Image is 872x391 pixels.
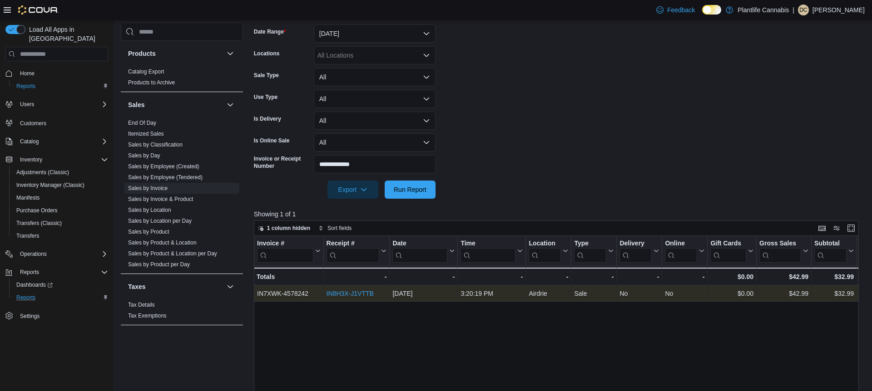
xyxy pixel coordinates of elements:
[2,266,112,279] button: Reports
[16,68,108,79] span: Home
[13,230,43,241] a: Transfers
[392,239,447,263] div: Date
[315,223,355,234] button: Sort fields
[128,239,197,246] span: Sales by Product & Location
[16,267,108,278] span: Reports
[16,99,38,110] button: Users
[16,169,69,176] span: Adjustments (Classic)
[16,136,42,147] button: Catalog
[461,271,523,282] div: -
[128,152,160,159] a: Sales by Day
[314,68,436,86] button: All
[461,288,523,299] div: 3:20:19 PM
[423,52,430,59] button: Open list of options
[254,210,865,219] p: Showing 1 of 1
[326,271,386,282] div: -
[529,271,568,282] div: -
[392,239,455,263] button: Date
[257,288,321,299] div: IN7XWK-4578242
[128,282,223,291] button: Taxes
[385,181,436,199] button: Run Report
[619,288,659,299] div: No
[574,288,614,299] div: Sale
[25,25,108,43] span: Load All Apps in [GEOGRAPHIC_DATA]
[738,5,789,15] p: Plantlife Cannabis
[13,180,108,191] span: Inventory Manager (Classic)
[20,120,46,127] span: Customers
[13,81,108,92] span: Reports
[529,239,561,248] div: Location
[394,185,426,194] span: Run Report
[13,81,39,92] a: Reports
[2,135,112,148] button: Catalog
[128,228,169,235] span: Sales by Product
[16,154,46,165] button: Inventory
[814,239,847,263] div: Subtotal
[16,154,108,165] span: Inventory
[254,72,279,79] label: Sale Type
[2,153,112,166] button: Inventory
[128,207,171,213] a: Sales by Location
[254,93,277,101] label: Use Type
[9,217,112,230] button: Transfers (Classic)
[16,249,108,259] span: Operations
[702,5,721,15] input: Dark Mode
[121,299,243,325] div: Taxes
[16,83,35,90] span: Reports
[9,230,112,242] button: Transfers
[814,288,854,299] div: $32.99
[16,249,50,259] button: Operations
[128,261,190,268] a: Sales by Product per Day
[13,192,108,203] span: Manifests
[128,261,190,268] span: Sales by Product per Day
[13,180,88,191] a: Inventory Manager (Classic)
[20,101,34,108] span: Users
[128,100,223,109] button: Sales
[20,70,35,77] span: Home
[333,181,373,199] span: Export
[13,192,43,203] a: Manifests
[9,279,112,291] a: Dashboards
[13,205,61,216] a: Purchase Orders
[846,223,857,234] button: Enter fullscreen
[128,49,223,58] button: Products
[619,239,659,263] button: Delivery
[326,239,379,248] div: Receipt #
[128,79,175,86] span: Products to Archive
[128,174,203,181] span: Sales by Employee (Tendered)
[814,271,854,282] div: $32.99
[759,239,808,263] button: Gross Sales
[619,239,652,248] div: Delivery
[9,80,112,93] button: Reports
[128,312,167,319] span: Tax Exemptions
[831,223,842,234] button: Display options
[314,24,436,43] button: [DATE]
[9,191,112,204] button: Manifests
[128,49,156,58] h3: Products
[710,239,753,263] button: Gift Cards
[2,248,112,260] button: Operations
[128,301,155,308] span: Tax Details
[461,239,523,263] button: Time
[254,155,310,170] label: Invoice or Receipt Number
[128,119,156,127] span: End Of Day
[799,5,807,15] span: DC
[665,288,704,299] div: No
[798,5,809,15] div: Dalton Callaghan
[128,196,193,202] a: Sales by Invoice & Product
[326,239,386,263] button: Receipt #
[16,181,84,189] span: Inventory Manager (Classic)
[128,239,197,246] a: Sales by Product & Location
[128,185,168,191] a: Sales by Invoice
[20,269,39,276] span: Reports
[326,290,373,297] a: IN8H3X-J1VTTB
[314,112,436,130] button: All
[254,50,280,57] label: Locations
[574,271,614,282] div: -
[574,239,606,248] div: Type
[20,156,42,163] span: Inventory
[257,239,313,263] div: Invoice #
[461,239,515,248] div: Time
